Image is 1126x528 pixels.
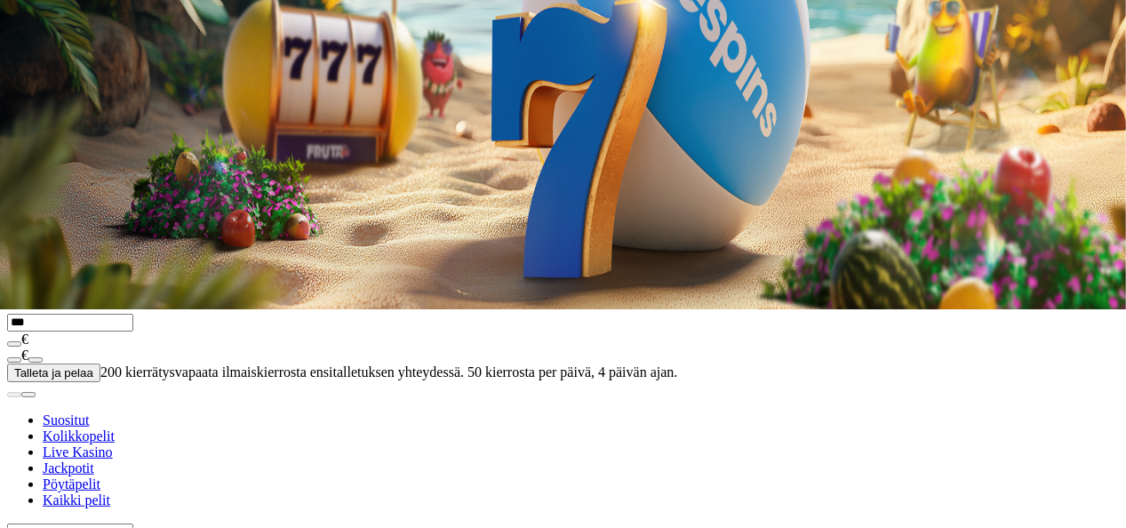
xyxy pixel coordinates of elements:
[14,366,93,380] span: Talleta ja pelaa
[21,332,28,347] span: €
[43,476,100,492] span: Pöytäpelit
[7,357,21,363] button: minus icon
[100,364,678,380] span: 200 kierrätysvapaata ilmaiskierrosta ensitalletuksen yhteydessä. 50 kierrosta per päivä, 4 päivän...
[7,364,100,382] button: Talleta ja pelaa
[28,357,43,363] button: plus icon
[21,348,28,363] span: €
[43,444,113,460] a: Live Kasino
[7,382,1119,508] nav: Lobby
[43,492,110,508] span: Kaikki pelit
[21,392,36,397] button: next slide
[43,428,115,444] a: Kolikkopelit
[43,460,94,476] a: Jackpotit
[7,341,21,347] button: eye icon
[7,392,21,397] button: prev slide
[43,412,89,428] a: Suositut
